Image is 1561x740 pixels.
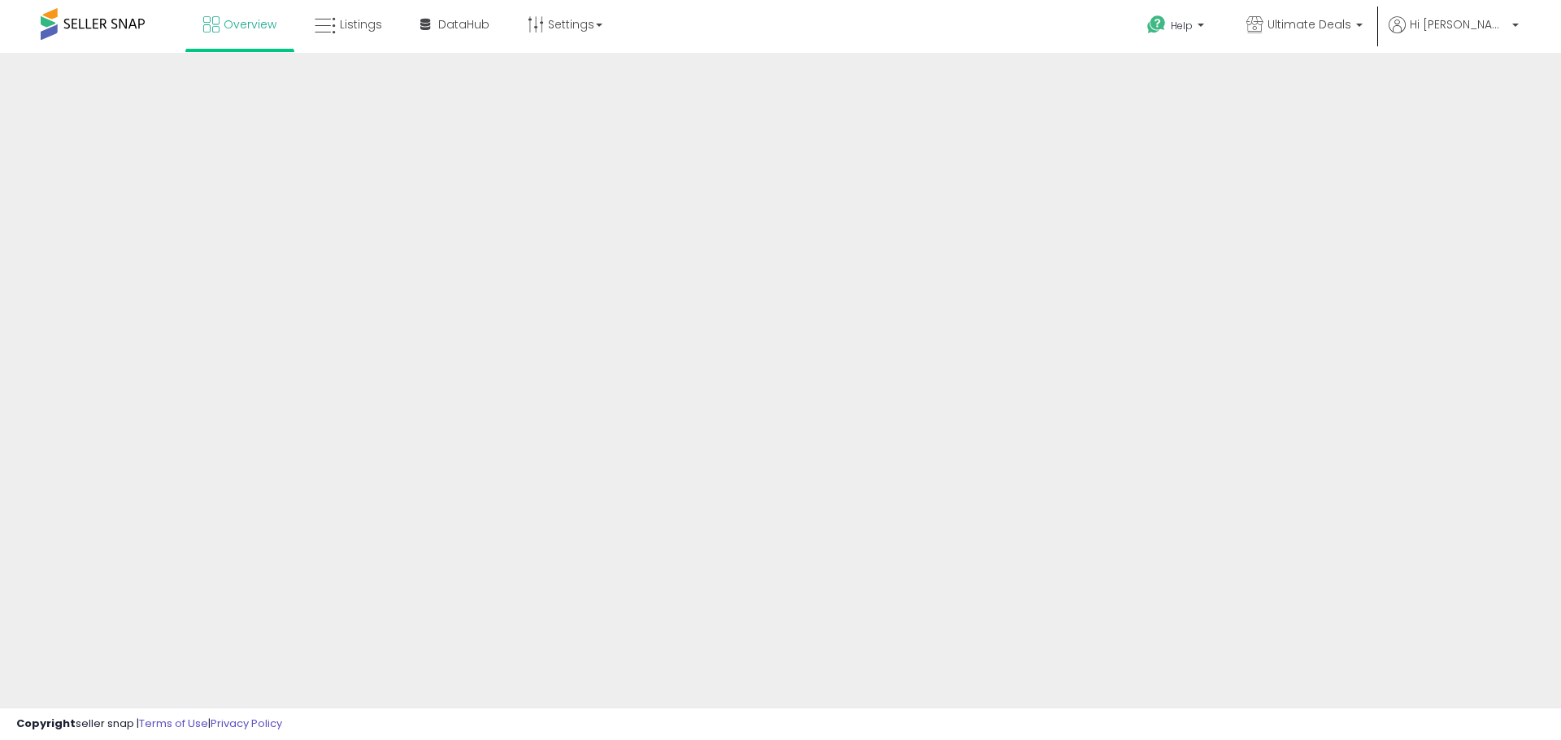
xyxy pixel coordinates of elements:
[1171,19,1193,32] span: Help
[1389,16,1519,53] a: Hi [PERSON_NAME]
[16,716,282,732] div: seller snap | |
[1267,16,1351,32] span: Ultimate Deals
[139,716,208,731] a: Terms of Use
[1146,15,1167,35] i: Get Help
[211,716,282,731] a: Privacy Policy
[1134,2,1220,53] a: Help
[340,16,382,32] span: Listings
[1410,16,1507,32] span: Hi [PERSON_NAME]
[438,16,489,32] span: DataHub
[224,16,276,32] span: Overview
[16,716,76,731] strong: Copyright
